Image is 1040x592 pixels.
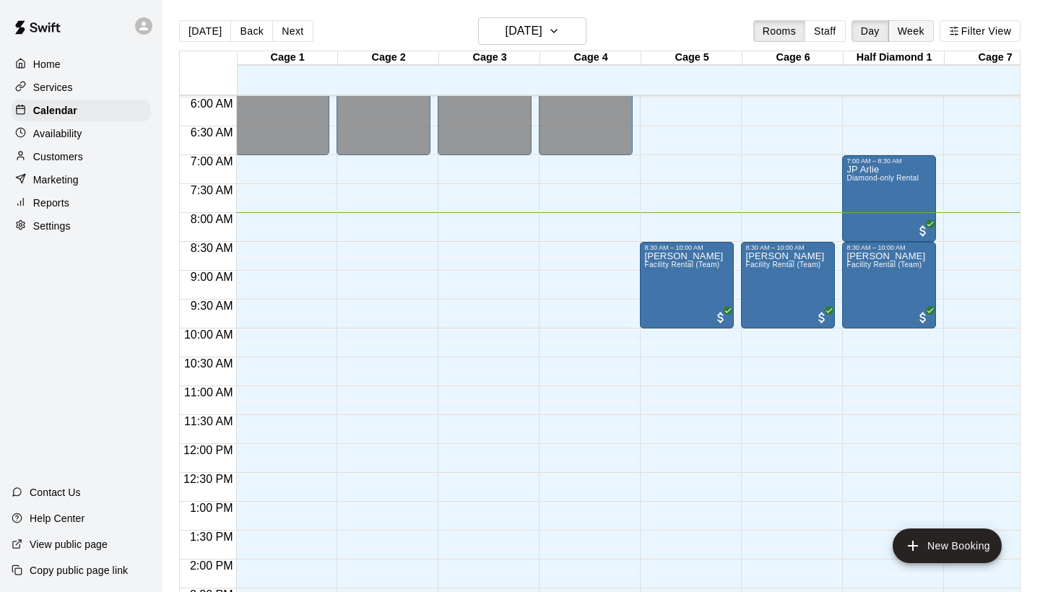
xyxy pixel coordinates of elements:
[187,97,237,110] span: 6:00 AM
[181,357,237,370] span: 10:30 AM
[187,213,237,225] span: 8:00 AM
[187,300,237,312] span: 9:30 AM
[439,51,540,65] div: Cage 3
[12,215,151,237] a: Settings
[181,415,237,427] span: 11:30 AM
[742,51,844,65] div: Cage 6
[844,51,945,65] div: Half Diamond 1
[33,57,61,71] p: Home
[186,560,237,572] span: 2:00 PM
[540,51,641,65] div: Cage 4
[30,537,108,552] p: View public page
[186,531,237,543] span: 1:30 PM
[12,77,151,98] a: Services
[272,20,313,42] button: Next
[338,51,439,65] div: Cage 2
[916,310,930,325] span: All customers have paid
[187,155,237,167] span: 7:00 AM
[180,444,236,456] span: 12:00 PM
[187,271,237,283] span: 9:00 AM
[33,173,79,187] p: Marketing
[916,224,930,238] span: All customers have paid
[179,20,231,42] button: [DATE]
[644,244,729,251] div: 8:30 AM – 10:00 AM
[187,242,237,254] span: 8:30 AM
[846,157,932,165] div: 7:00 AM – 8:30 AM
[805,20,846,42] button: Staff
[506,21,542,41] h6: [DATE]
[741,242,835,328] div: 8:30 AM – 10:00 AM: Nathan Walker
[12,53,151,75] a: Home
[846,174,919,182] span: Diamond-only Rental
[30,485,81,500] p: Contact Us
[478,17,586,45] button: [DATE]
[12,123,151,144] a: Availability
[714,310,728,325] span: All customers have paid
[181,328,237,341] span: 10:00 AM
[181,386,237,399] span: 11:00 AM
[940,20,1020,42] button: Filter View
[180,473,236,485] span: 12:30 PM
[33,126,82,141] p: Availability
[842,242,936,328] div: 8:30 AM – 10:00 AM: Nathan Walker
[187,184,237,196] span: 7:30 AM
[33,219,71,233] p: Settings
[30,511,84,526] p: Help Center
[641,51,742,65] div: Cage 5
[12,100,151,121] a: Calendar
[851,20,889,42] button: Day
[33,196,69,210] p: Reports
[846,244,932,251] div: 8:30 AM – 10:00 AM
[12,146,151,167] a: Customers
[846,261,922,269] span: Facility Rental (Team)
[753,20,805,42] button: Rooms
[893,528,1002,563] button: add
[12,192,151,214] a: Reports
[237,51,338,65] div: Cage 1
[230,20,273,42] button: Back
[33,103,77,118] p: Calendar
[745,261,820,269] span: Facility Rental (Team)
[33,149,83,164] p: Customers
[30,563,128,578] p: Copy public page link
[187,126,237,139] span: 6:30 AM
[888,20,934,42] button: Week
[815,310,829,325] span: All customers have paid
[842,155,936,242] div: 7:00 AM – 8:30 AM: JP Arlie
[186,502,237,514] span: 1:00 PM
[644,261,719,269] span: Facility Rental (Team)
[745,244,831,251] div: 8:30 AM – 10:00 AM
[640,242,734,328] div: 8:30 AM – 10:00 AM: Nathan Walker
[12,169,151,191] a: Marketing
[33,80,73,95] p: Services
